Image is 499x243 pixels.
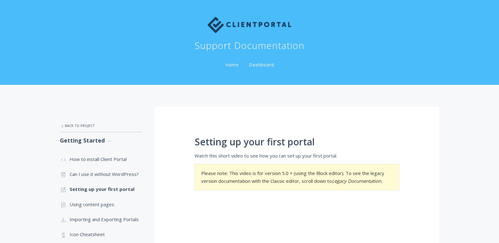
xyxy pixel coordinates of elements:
[60,227,142,242] a: Icon Cheatsheet
[60,152,142,167] a: How to install Client Portal
[195,137,399,147] h1: Setting up your first portal
[332,178,382,184] em: Legacy Documentation.
[224,62,240,68] a: Home
[195,164,399,190] section: Please note: This video is for version 5.0 + (using the Block editor). To see the legacy version ...
[60,182,142,197] a: Setting up your first portal
[60,167,142,182] a: Can I use it without WordPress?
[60,197,142,212] a: Using content pages
[60,119,142,132] a: Back to Project
[60,132,142,149] a: Getting Started
[195,152,399,159] p: Watch this short video to see how you can set up your first portal.
[195,39,304,52] h1: Support Documentation
[60,212,142,227] a: Importing and Exporting Portals
[248,62,275,68] a: Dashboard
